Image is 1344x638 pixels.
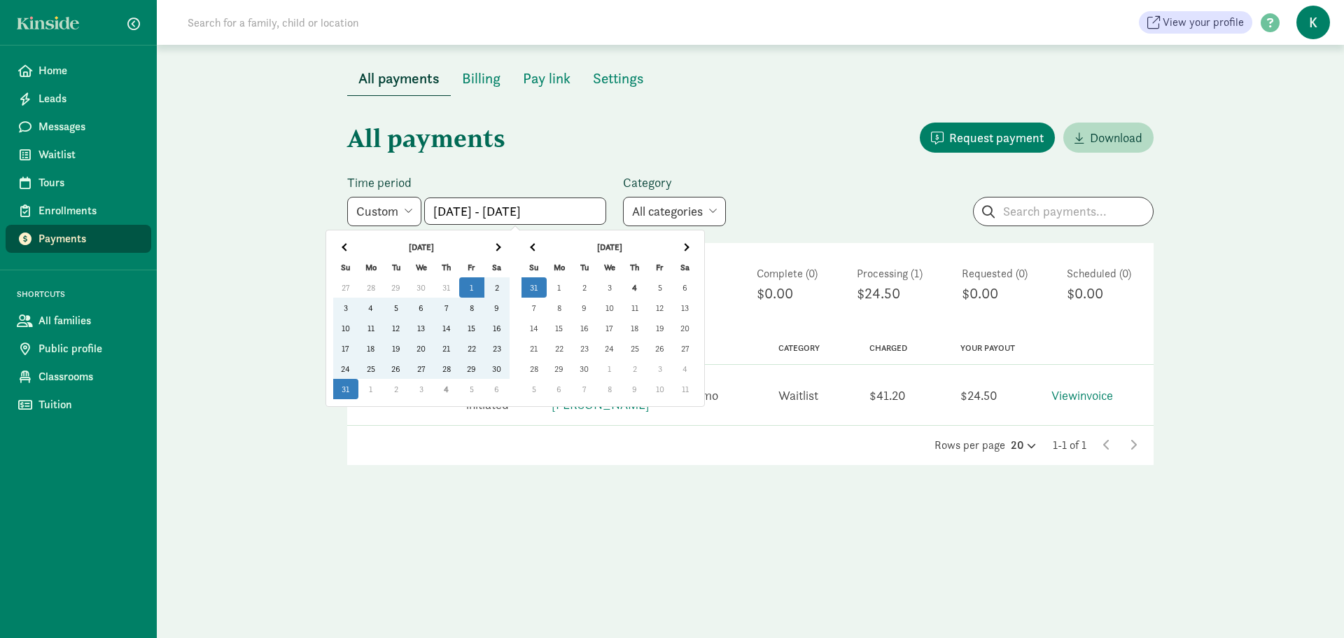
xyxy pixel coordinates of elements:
td: 25 [358,359,384,379]
td: 15 [459,318,484,338]
a: Pay link [512,71,582,87]
span: Charged [869,343,907,353]
th: Th [622,257,647,277]
td: 28 [358,277,384,298]
div: $0.00 [962,282,1028,305]
td: 15 [547,318,572,338]
th: Su [333,257,358,277]
td: 4 [434,379,459,399]
th: We [409,257,434,277]
td: 27 [333,277,358,298]
input: Search for a family, child or location [179,8,572,36]
span: Your payout [960,343,1015,353]
th: Su [521,257,547,277]
span: K [1296,6,1330,39]
td: 22 [459,338,484,359]
div: Complete (0) [757,265,818,282]
span: Waitlist [38,146,140,163]
button: Settings [582,62,655,95]
td: 31 [333,379,358,399]
td: 3 [409,379,434,399]
td: 17 [333,338,358,359]
td: 11 [358,318,384,338]
span: Tuition [38,396,140,413]
button: Billing [451,62,512,95]
span: Tours [38,174,140,191]
td: 11 [673,379,698,399]
a: Public profile [6,335,151,363]
td: 20 [409,338,434,359]
td: 26 [384,359,409,379]
th: We [597,257,622,277]
td: 21 [521,338,547,359]
a: Waitlist [6,141,151,169]
th: Sa [484,257,510,277]
td: 6 [484,379,510,399]
a: Leads [6,85,151,113]
td: 9 [622,379,647,399]
td: 2 [484,277,510,298]
td: 14 [434,318,459,338]
td: 14 [521,318,547,338]
td: 26 [647,338,673,359]
td: 25 [622,338,647,359]
td: 1 [547,277,572,298]
span: Enrollments [38,202,140,219]
button: All payments [347,62,451,96]
td: 13 [673,298,698,318]
td: 22 [547,338,572,359]
td: 1 [459,277,484,298]
a: View your profile [1139,11,1252,34]
div: $0.00 [757,282,818,305]
td: 29 [547,359,572,379]
div: $24.50 [960,386,997,405]
a: Billing [451,71,512,87]
td: 19 [647,318,673,338]
span: All payments [358,67,440,90]
div: 20 [1011,437,1036,454]
a: Tuition [6,391,151,419]
h1: All payments [347,113,748,163]
td: 8 [547,298,572,318]
span: Messages [38,118,140,135]
a: All families [6,307,151,335]
span: Settings [593,67,644,90]
a: Classrooms [6,363,151,391]
td: 10 [333,318,358,338]
a: Viewinvoice [1051,387,1113,403]
td: 18 [358,338,384,359]
th: [DATE] [358,237,484,257]
input: Search payments... [974,197,1153,226]
td: 6 [409,298,434,318]
span: Category [778,343,820,353]
td: 24 [597,338,622,359]
td: 7 [434,298,459,318]
a: All payments [347,71,451,87]
td: 7 [521,298,547,318]
span: Download [1090,128,1142,147]
td: 1 [358,379,384,399]
iframe: Chat Widget [1274,571,1344,638]
td: 2 [622,359,647,379]
td: 4 [622,277,647,298]
th: Fr [459,257,484,277]
td: 29 [459,359,484,379]
td: 7 [572,379,597,399]
td: 31 [521,277,547,298]
td: 8 [597,379,622,399]
div: $41.20 [869,386,906,405]
td: 6 [547,379,572,399]
td: 9 [484,298,510,318]
a: Home [6,57,151,85]
td: 3 [597,277,622,298]
a: Messages [6,113,151,141]
button: Request payment [920,123,1055,153]
td: 4 [358,298,384,318]
td: 10 [597,298,622,318]
span: Home [38,62,140,79]
td: 5 [459,379,484,399]
td: 27 [673,338,698,359]
td: 30 [572,359,597,379]
td: 13 [409,318,434,338]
